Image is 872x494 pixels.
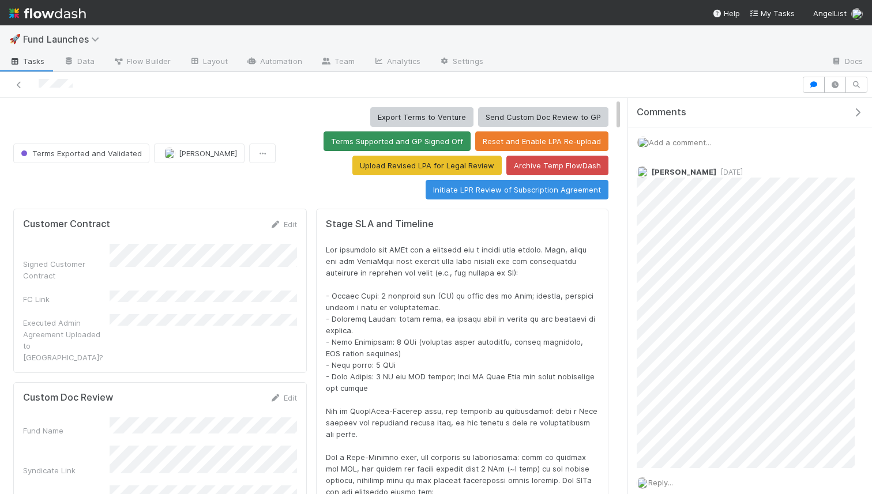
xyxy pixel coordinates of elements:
a: Layout [180,53,237,71]
a: My Tasks [749,7,795,19]
span: Tasks [9,55,45,67]
button: Upload Revised LPA for Legal Review [352,156,502,175]
span: Terms Exported and Validated [18,149,142,158]
span: Add a comment... [649,138,711,147]
div: Help [712,7,740,19]
span: My Tasks [749,9,795,18]
img: avatar_0a9e60f7-03da-485c-bb15-a40c44fcec20.png [637,477,648,489]
a: Analytics [364,53,430,71]
img: avatar_0a9e60f7-03da-485c-bb15-a40c44fcec20.png [851,8,863,20]
button: Export Terms to Venture [370,107,473,127]
span: Comments [637,107,686,118]
span: AngelList [813,9,847,18]
a: Edit [270,220,297,229]
span: [PERSON_NAME] [179,149,237,158]
div: Signed Customer Contract [23,258,110,281]
button: Terms Exported and Validated [13,144,149,163]
img: avatar_0a9e60f7-03da-485c-bb15-a40c44fcec20.png [164,148,175,159]
span: [DATE] [716,168,743,176]
a: Docs [822,53,872,71]
a: Settings [430,53,493,71]
div: Syndicate Link [23,465,110,476]
a: Team [311,53,364,71]
span: [PERSON_NAME] [652,167,716,176]
a: Automation [237,53,311,71]
span: Flow Builder [113,55,171,67]
span: 🚀 [9,34,21,44]
div: FC Link [23,293,110,305]
button: Reset and Enable LPA Re-upload [475,131,608,151]
h5: Custom Doc Review [23,392,113,404]
button: [PERSON_NAME] [154,144,245,163]
button: Terms Supported and GP Signed Off [324,131,471,151]
img: avatar_0a9e60f7-03da-485c-bb15-a40c44fcec20.png [637,137,649,148]
span: Fund Launches [23,33,105,45]
div: Fund Name [23,425,110,436]
span: Reply... [648,478,673,487]
a: Edit [270,393,297,402]
a: Data [54,53,104,71]
button: Send Custom Doc Review to GP [478,107,608,127]
button: Archive Temp FlowDash [506,156,608,175]
a: Flow Builder [104,53,180,71]
h5: Stage SLA and Timeline [326,218,599,230]
img: logo-inverted-e16ddd16eac7371096b0.svg [9,3,86,23]
h5: Customer Contract [23,218,110,230]
div: Executed Admin Agreement Uploaded to [GEOGRAPHIC_DATA]? [23,317,110,363]
img: avatar_0b1dbcb8-f701-47e0-85bc-d79ccc0efe6c.png [637,166,648,178]
button: Initiate LPR Review of Subscription Agreement [426,180,608,199]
